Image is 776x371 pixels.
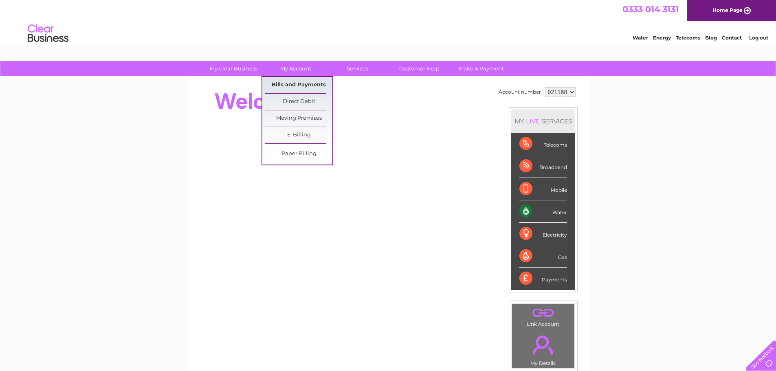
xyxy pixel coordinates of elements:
[262,61,329,76] a: My Account
[196,4,581,40] div: Clear Business is a trading name of Verastar Limited (registered in [GEOGRAPHIC_DATA] No. 3667643...
[265,94,332,110] a: Direct Debit
[519,178,567,200] div: Mobile
[622,4,679,14] a: 0333 014 3131
[749,35,768,41] a: Log out
[265,110,332,127] a: Moving Premises
[705,35,717,41] a: Blog
[722,35,742,41] a: Contact
[514,331,572,359] a: .
[511,110,575,133] div: MY SERVICES
[524,117,541,125] div: LIVE
[324,61,391,76] a: Services
[200,61,267,76] a: My Clear Business
[633,35,648,41] a: Water
[265,77,332,93] a: Bills and Payments
[497,85,543,99] td: Account number
[448,61,515,76] a: Make A Payment
[265,146,332,162] a: Paper Billing
[514,306,572,320] a: .
[27,21,69,46] img: logo.png
[519,200,567,223] div: Water
[519,133,567,155] div: Telecoms
[519,245,567,268] div: Gas
[519,155,567,178] div: Broadband
[519,268,567,290] div: Payments
[653,35,671,41] a: Energy
[512,329,575,369] td: My Details
[386,61,453,76] a: Customer Help
[265,127,332,143] a: E-Billing
[519,223,567,245] div: Electricity
[512,303,575,329] td: Link Account
[676,35,700,41] a: Telecoms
